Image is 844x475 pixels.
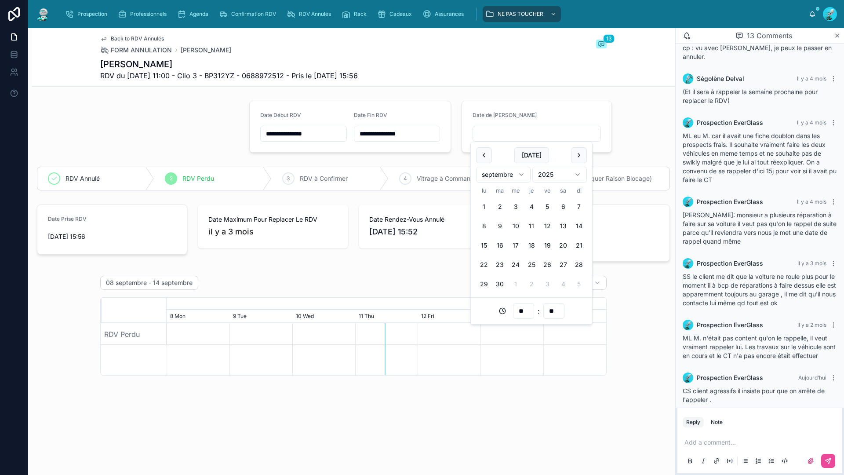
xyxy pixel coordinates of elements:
[420,6,470,22] a: Assurances
[369,226,498,238] span: [DATE] 15:52
[58,4,809,24] div: scrollable content
[175,6,215,22] a: Agenda
[697,373,763,382] span: Prospection EverGlass
[77,11,107,18] span: Prospection
[747,30,792,41] span: 13 Comments
[492,218,508,234] button: mardi 9 septembre 2025
[539,218,555,234] button: vendredi 12 septembre 2025
[369,215,498,224] span: Date Rendez-Vous Annulé
[292,310,355,323] div: 10 Wed
[508,199,524,215] button: mercredi 3 septembre 2025
[524,186,539,195] th: jeudi
[524,218,539,234] button: Today, jeudi 11 septembre 2025
[100,46,172,55] a: FORM ANNULATION
[287,175,290,182] span: 3
[508,257,524,273] button: mercredi 24 septembre 2025
[130,11,167,18] span: Professionnels
[524,237,539,253] button: jeudi 18 septembre 2025
[683,44,832,60] span: cp : vu avec [PERSON_NAME], je peux le passer en annuler.
[697,74,744,83] span: Ségolène Delval
[798,374,826,381] span: Aujourd’hui
[299,11,331,18] span: RDV Annulés
[170,175,173,182] span: 2
[683,334,836,359] span: ML M. n'était pas content qu'on le rappelle, il veut vraiment rappeler lui. Les travaux sur le vé...
[476,257,492,273] button: lundi 22 septembre 2025
[167,310,229,323] div: 8 Mon
[216,6,282,22] a: Confirmation RDV
[483,6,561,22] a: NE PAS TOUCHER
[683,211,837,245] span: [PERSON_NAME]: monsieur a plusieurs réparation à faire sur sa voiture il veut pas qu'on le rappel...
[62,6,113,22] a: Prospection
[697,259,763,268] span: Prospection EverGlass
[539,199,555,215] button: vendredi 5 septembre 2025
[571,218,587,234] button: dimanche 14 septembre 2025
[797,119,826,126] span: Il y a 4 mois
[476,276,492,292] button: lundi 29 septembre 2025
[508,237,524,253] button: mercredi 17 septembre 2025
[492,276,508,292] button: mardi 30 septembre 2025
[539,186,555,195] th: vendredi
[284,6,337,22] a: RDV Annulés
[418,310,480,323] div: 12 Fri
[683,132,837,183] span: ML eu M. car il avait une fiche doublon dans les prospects frais. Il souhaite vraiment faire les ...
[111,35,164,42] span: Back to RDV Annulés
[492,237,508,253] button: mardi 16 septembre 2025
[571,257,587,273] button: dimanche 28 septembre 2025
[65,174,100,183] span: RDV Annulé
[229,310,292,323] div: 9 Tue
[555,218,571,234] button: samedi 13 septembre 2025
[339,6,373,22] a: Rack
[683,88,818,104] span: (Et il sera à rappeler la semaine prochaine pour replacer le RDV)
[189,11,208,18] span: Agenda
[683,273,836,307] span: SS le client me dit que la voiture ne roule plus pour le moment il à bcp de réparations à faire d...
[300,174,348,183] span: RDV à Confirmer
[48,216,87,222] span: Date Prise RDV
[404,175,407,182] span: 4
[508,186,524,195] th: mercredi
[435,11,464,18] span: Assurances
[106,278,193,287] h2: 08 septembre - 14 septembre
[797,198,826,205] span: Il y a 4 mois
[476,186,587,292] table: septembre 2025
[355,310,418,323] div: 11 Thu
[697,321,763,329] span: Prospection EverGlass
[571,186,587,195] th: dimanche
[476,237,492,253] button: lundi 15 septembre 2025
[473,112,537,118] span: Date de [PERSON_NAME]
[111,46,172,55] span: FORM ANNULATION
[797,260,826,267] span: Il y a 3 mois
[555,257,571,273] button: samedi 27 septembre 2025
[797,322,826,328] span: Il y a 2 mois
[389,11,412,18] span: Cadeaux
[555,276,571,292] button: samedi 4 octobre 2025
[100,70,358,81] span: RDV du [DATE] 11:00 - Clio 3 - BP312YZ - 0688972512 - Pris le [DATE] 15:56
[683,417,704,427] button: Reply
[498,11,543,18] span: NE PAS TOUCHER
[115,6,173,22] a: Professionnels
[539,276,555,292] button: vendredi 3 octobre 2025
[100,35,164,42] a: Back to RDV Annulés
[35,7,51,21] img: App logo
[697,118,763,127] span: Prospection EverGlass
[182,174,214,183] span: RDV Perdu
[492,186,508,195] th: mardi
[208,215,338,224] span: Date Maximum Pour Replacer Le RDV
[354,11,367,18] span: Rack
[534,174,652,183] span: Dossier Bloqué (Indiquer Raison Blocage)
[476,303,587,319] div: :
[571,199,587,215] button: dimanche 7 septembre 2025
[231,11,276,18] span: Confirmation RDV
[492,257,508,273] button: mardi 23 septembre 2025
[697,197,763,206] span: Prospection EverGlass
[596,40,607,50] button: 13
[260,112,301,118] span: Date Début RDV
[524,199,539,215] button: jeudi 4 septembre 2025
[508,218,524,234] button: mercredi 10 septembre 2025
[375,6,418,22] a: Cadeaux
[555,186,571,195] th: samedi
[208,226,254,238] p: il y a 3 mois
[181,46,231,55] a: [PERSON_NAME]
[100,58,358,70] h1: [PERSON_NAME]
[508,276,524,292] button: mercredi 1 octobre 2025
